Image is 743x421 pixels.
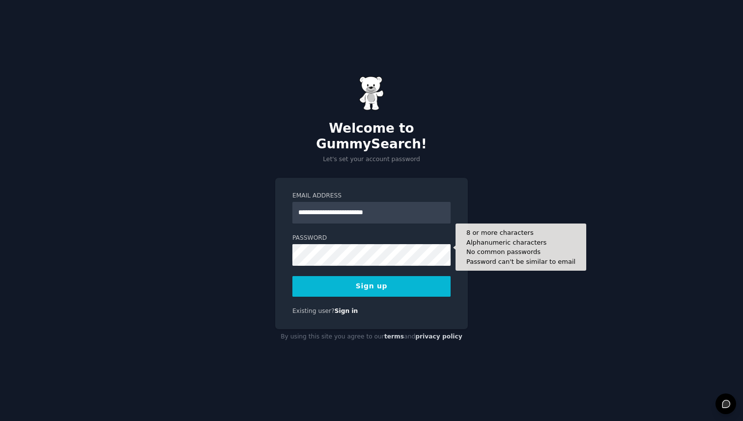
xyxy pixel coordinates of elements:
a: Sign in [335,308,358,314]
button: Sign up [292,276,451,297]
label: Email Address [292,192,451,200]
label: Password [292,234,451,243]
h2: Welcome to GummySearch! [275,121,468,152]
p: Let's set your account password [275,155,468,164]
span: Existing user? [292,308,335,314]
a: privacy policy [415,333,462,340]
img: Gummy Bear [359,76,384,111]
a: terms [384,333,404,340]
div: By using this site you agree to our and [275,329,468,345]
